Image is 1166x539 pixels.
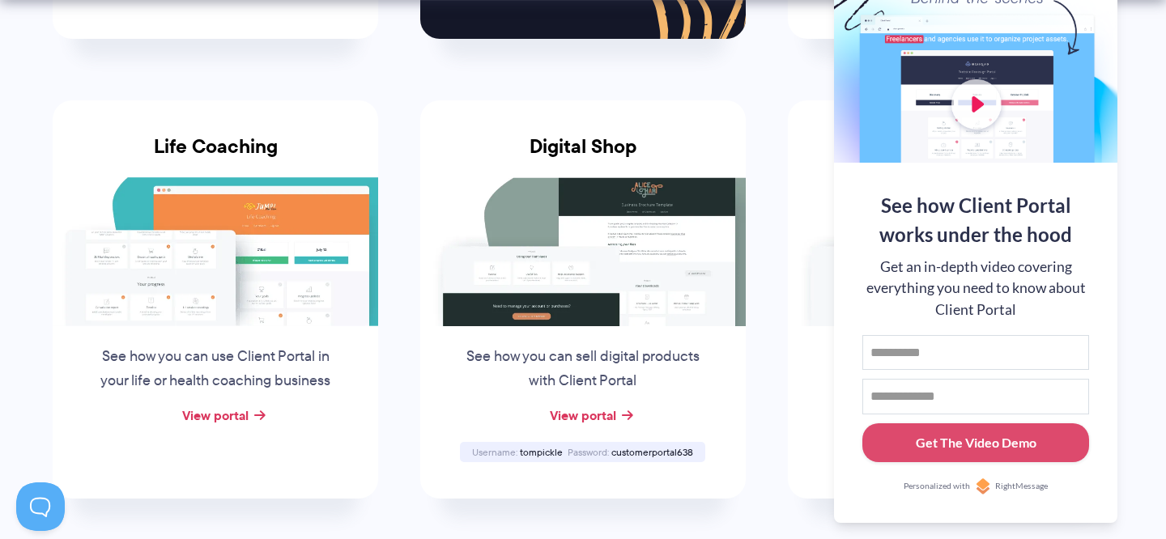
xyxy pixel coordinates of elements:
span: Personalized with [904,480,970,493]
h3: Life Coaching [53,135,378,177]
span: customerportal638 [611,445,693,459]
p: See how you can sell digital products with Client Portal [460,345,706,393]
div: See how Client Portal works under the hood [862,191,1089,249]
p: See how you can use Client Portal in your life or health coaching business [92,345,338,393]
span: Username [472,445,517,459]
h3: Custom Furniture [788,135,1113,177]
span: tompickle [520,445,563,459]
iframe: Toggle Customer Support [16,482,65,531]
div: Get The Video Demo [916,433,1036,452]
button: Get The Video Demo [862,423,1089,463]
span: RightMessage [995,480,1048,493]
p: Design and sell custom furniture with Client Portal [828,345,1074,393]
a: View portal [182,405,249,425]
div: Get an in-depth video covering everything you need to know about Client Portal [862,257,1089,320]
h3: Digital Shop [420,135,746,177]
a: View portal [550,405,616,425]
a: Personalized withRightMessage [862,478,1089,494]
span: Password [568,445,609,459]
img: Personalized with RightMessage [975,478,991,494]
